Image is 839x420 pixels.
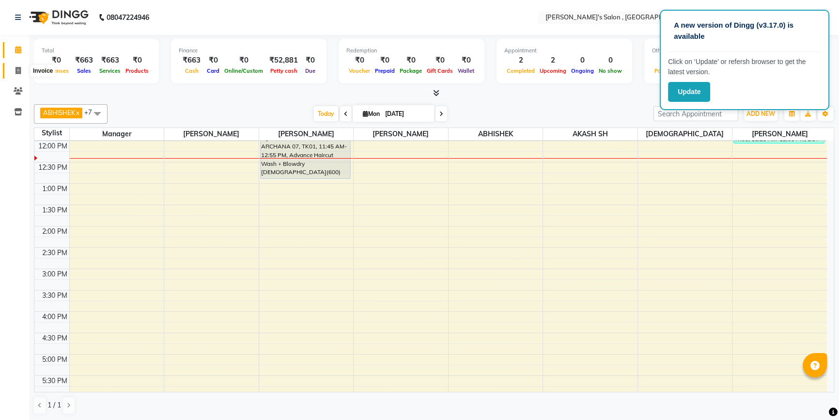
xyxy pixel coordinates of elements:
[373,67,397,74] span: Prepaid
[36,141,69,151] div: 12:00 PM
[449,128,543,140] span: ABHISHEK
[40,205,69,215] div: 1:30 PM
[504,55,537,66] div: 2
[40,269,69,279] div: 3:00 PM
[222,67,265,74] span: Online/Custom
[75,67,93,74] span: Sales
[638,128,732,140] span: [DEMOGRAPHIC_DATA]
[25,4,91,31] img: logo
[70,128,164,140] span: Manager
[652,47,809,55] div: Other sales
[668,57,821,77] p: Click on ‘Update’ or refersh browser to get the latest version.
[259,128,354,140] span: [PERSON_NAME]
[36,162,69,173] div: 12:30 PM
[204,55,222,66] div: ₹0
[360,110,382,117] span: Mon
[314,106,338,121] span: Today
[179,55,204,66] div: ₹663
[40,291,69,301] div: 3:30 PM
[71,55,97,66] div: ₹663
[382,107,431,121] input: 2025-09-01
[42,47,151,55] div: Total
[543,128,637,140] span: AKASH SH
[569,55,596,66] div: 0
[537,67,569,74] span: Upcoming
[97,55,123,66] div: ₹663
[653,106,738,121] input: Search Appointment
[537,55,569,66] div: 2
[303,67,318,74] span: Due
[424,67,455,74] span: Gift Cards
[504,67,537,74] span: Completed
[354,128,448,140] span: [PERSON_NAME]
[674,20,815,42] p: A new version of Dingg (v3.17.0) is available
[569,67,596,74] span: Ongoing
[373,55,397,66] div: ₹0
[123,55,151,66] div: ₹0
[84,108,99,116] span: +7
[346,55,373,66] div: ₹0
[47,400,61,410] span: 1 / 1
[397,55,424,66] div: ₹0
[732,128,827,140] span: [PERSON_NAME]
[40,312,69,322] div: 4:00 PM
[40,248,69,258] div: 2:30 PM
[40,355,69,365] div: 5:00 PM
[455,55,477,66] div: ₹0
[97,67,123,74] span: Services
[183,67,201,74] span: Cash
[204,67,222,74] span: Card
[123,67,151,74] span: Products
[652,67,682,74] span: Packages
[107,4,149,31] b: 08047224946
[261,130,351,178] div: ARCHANA 07, TK01, 11:45 AM-12:55 PM, Advance Haircut Wash + Blowdry [DEMOGRAPHIC_DATA](600)
[40,333,69,343] div: 4:30 PM
[346,67,373,74] span: Voucher
[43,109,75,116] span: ABHISHEK
[424,55,455,66] div: ₹0
[268,67,300,74] span: Petty cash
[668,82,710,102] button: Update
[504,47,624,55] div: Appointment
[40,226,69,237] div: 2:00 PM
[164,128,259,140] span: [PERSON_NAME]
[744,107,777,121] button: ADD NEW
[222,55,265,66] div: ₹0
[265,55,302,66] div: ₹52,881
[75,109,79,116] a: x
[346,47,477,55] div: Redemption
[746,110,775,117] span: ADD NEW
[455,67,477,74] span: Wallet
[34,128,69,138] div: Stylist
[179,47,319,55] div: Finance
[42,55,71,66] div: ₹0
[397,67,424,74] span: Package
[40,184,69,194] div: 1:00 PM
[652,55,682,66] div: ₹0
[302,55,319,66] div: ₹0
[31,65,55,77] div: Invoice
[40,376,69,386] div: 5:30 PM
[596,55,624,66] div: 0
[596,67,624,74] span: No show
